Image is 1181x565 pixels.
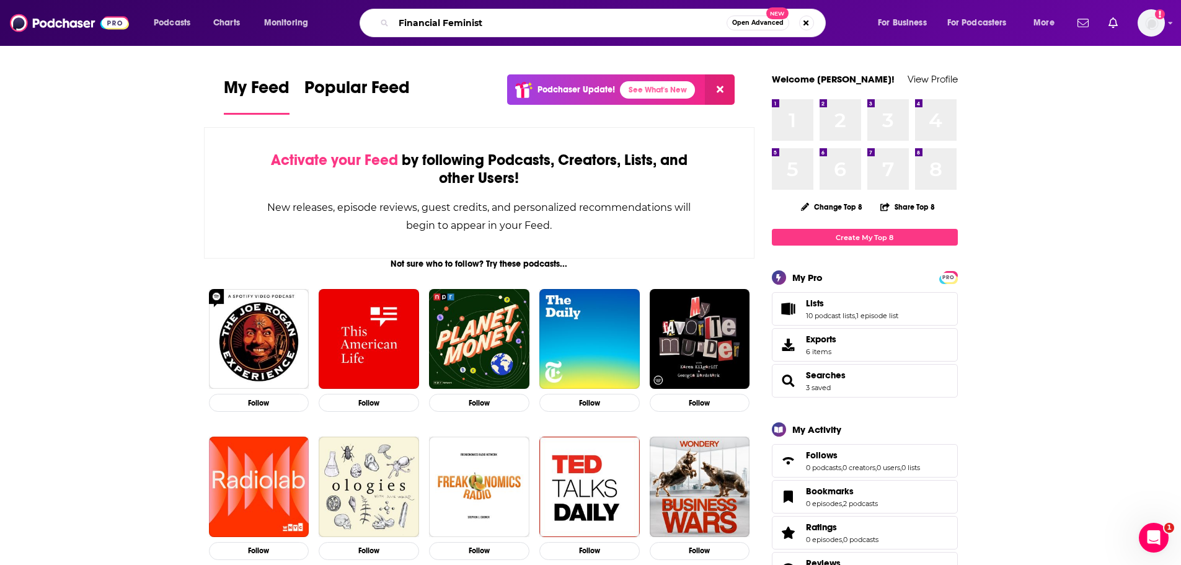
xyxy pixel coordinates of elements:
a: Exports [772,328,958,362]
img: Freakonomics Radio [429,437,529,537]
span: More [1033,14,1055,32]
p: Podchaser Update! [537,84,615,95]
a: Bookmarks [776,488,801,505]
a: My Feed [224,77,290,115]
img: Podchaser - Follow, Share and Rate Podcasts [10,11,129,35]
a: Searches [806,370,846,381]
span: Ratings [772,516,958,549]
img: Business Wars [650,437,750,537]
span: , [841,463,843,472]
span: PRO [941,273,956,282]
img: User Profile [1138,9,1165,37]
div: My Pro [792,272,823,283]
span: Searches [772,364,958,398]
a: Welcome [PERSON_NAME]! [772,73,895,85]
span: 1 [1164,523,1174,533]
a: Searches [776,372,801,389]
span: Podcasts [154,14,190,32]
img: Radiolab [209,437,309,537]
svg: Add a profile image [1155,9,1165,19]
a: Lists [806,298,898,309]
span: For Business [878,14,927,32]
span: My Feed [224,77,290,105]
a: Ratings [806,522,878,533]
span: Logged in as gabrielle.gantz [1138,9,1165,37]
button: Follow [209,542,309,560]
img: TED Talks Daily [539,437,640,537]
span: Exports [776,336,801,354]
a: Create My Top 8 [772,229,958,246]
a: 2 podcasts [843,499,878,508]
div: New releases, episode reviews, guest credits, and personalized recommendations will begin to appe... [267,198,692,234]
a: 1 episode list [856,311,898,320]
a: Ratings [776,524,801,541]
button: Open AdvancedNew [727,16,789,30]
span: 6 items [806,347,836,356]
a: 0 episodes [806,535,842,544]
button: Follow [429,542,529,560]
iframe: Intercom live chat [1139,523,1169,553]
span: For Podcasters [947,14,1007,32]
input: Search podcasts, credits, & more... [394,13,727,33]
a: Lists [776,300,801,318]
button: open menu [939,13,1025,33]
div: My Activity [792,424,841,435]
span: Follows [806,450,838,461]
a: 0 podcasts [843,535,878,544]
button: Show profile menu [1138,9,1165,37]
button: Share Top 8 [880,195,936,219]
span: Bookmarks [772,480,958,514]
button: Follow [650,394,750,412]
a: Follows [806,450,920,461]
a: 0 users [877,463,900,472]
span: New [766,7,789,19]
span: , [855,311,856,320]
a: 3 saved [806,383,831,392]
a: View Profile [908,73,958,85]
span: Charts [213,14,240,32]
a: Bookmarks [806,486,878,497]
button: Follow [650,542,750,560]
a: Follows [776,452,801,469]
img: The Joe Rogan Experience [209,289,309,389]
a: See What's New [620,81,695,99]
span: Monitoring [264,14,308,32]
button: Follow [429,394,529,412]
img: Planet Money [429,289,529,389]
span: Exports [806,334,836,345]
a: 0 lists [901,463,920,472]
a: The Daily [539,289,640,389]
a: 0 podcasts [806,463,841,472]
img: My Favorite Murder with Karen Kilgariff and Georgia Hardstark [650,289,750,389]
button: Change Top 8 [794,199,870,215]
button: open menu [869,13,942,33]
button: Follow [539,394,640,412]
span: Bookmarks [806,486,854,497]
img: Ologies with Alie Ward [319,437,419,537]
span: Popular Feed [304,77,410,105]
span: , [875,463,877,472]
a: 0 episodes [806,499,842,508]
span: , [842,499,843,508]
a: Show notifications dropdown [1104,12,1123,33]
a: Popular Feed [304,77,410,115]
span: Open Advanced [732,20,784,26]
div: Not sure who to follow? Try these podcasts... [204,259,755,269]
span: Ratings [806,522,837,533]
span: , [900,463,901,472]
span: Follows [772,444,958,478]
a: Charts [205,13,247,33]
button: Follow [319,542,419,560]
a: 10 podcast lists [806,311,855,320]
img: This American Life [319,289,419,389]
